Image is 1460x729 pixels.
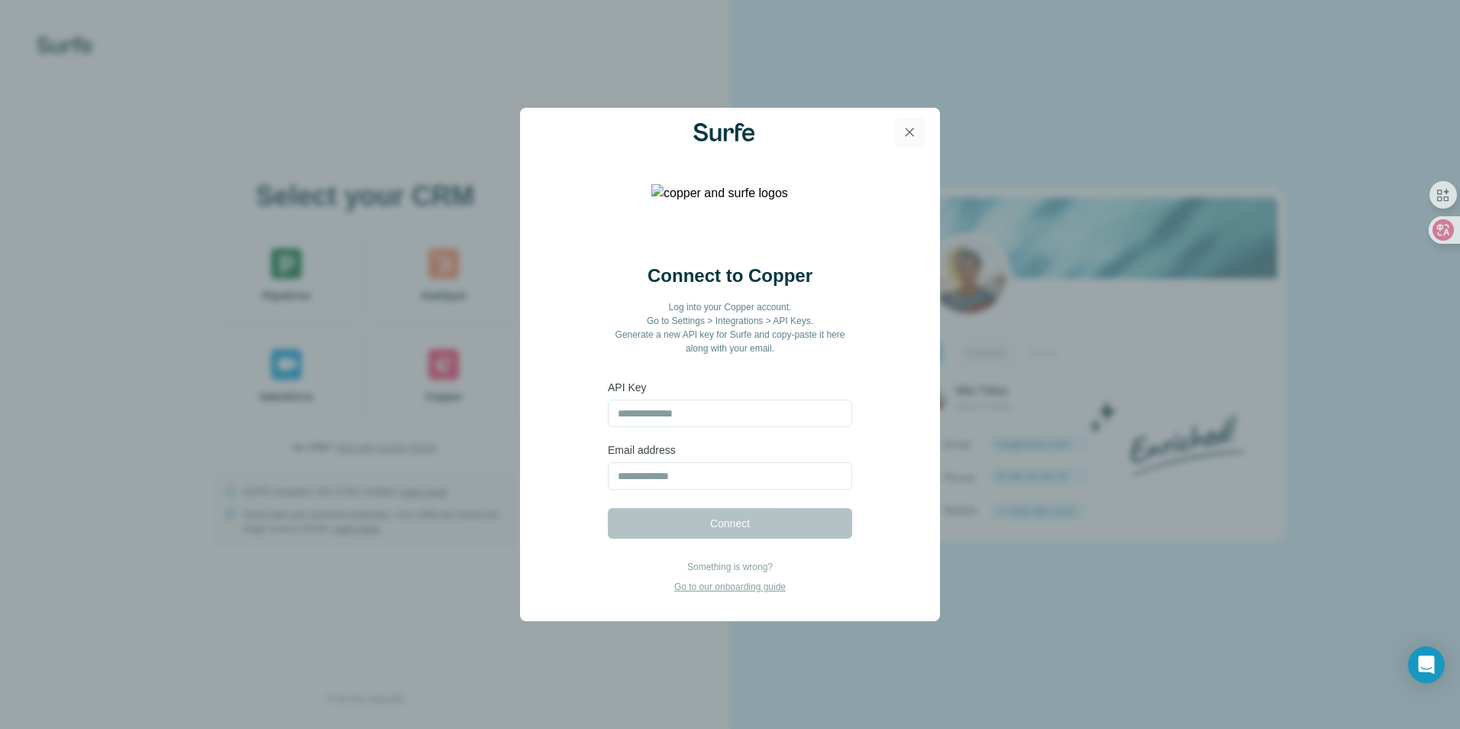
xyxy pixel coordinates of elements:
h2: Connect to Copper [648,264,812,288]
img: copper and surfe logos [651,184,809,245]
p: Go to our onboarding guide [674,580,786,594]
label: API Key [608,380,852,395]
p: Log into your Copper account. Go to Settings > Integrations > API Keys. Generate a new API key fo... [608,300,852,355]
div: Open Intercom Messenger [1408,646,1445,683]
label: Email address [608,442,852,458]
p: Something is wrong? [674,560,786,574]
img: Surfe Logo [693,123,754,141]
